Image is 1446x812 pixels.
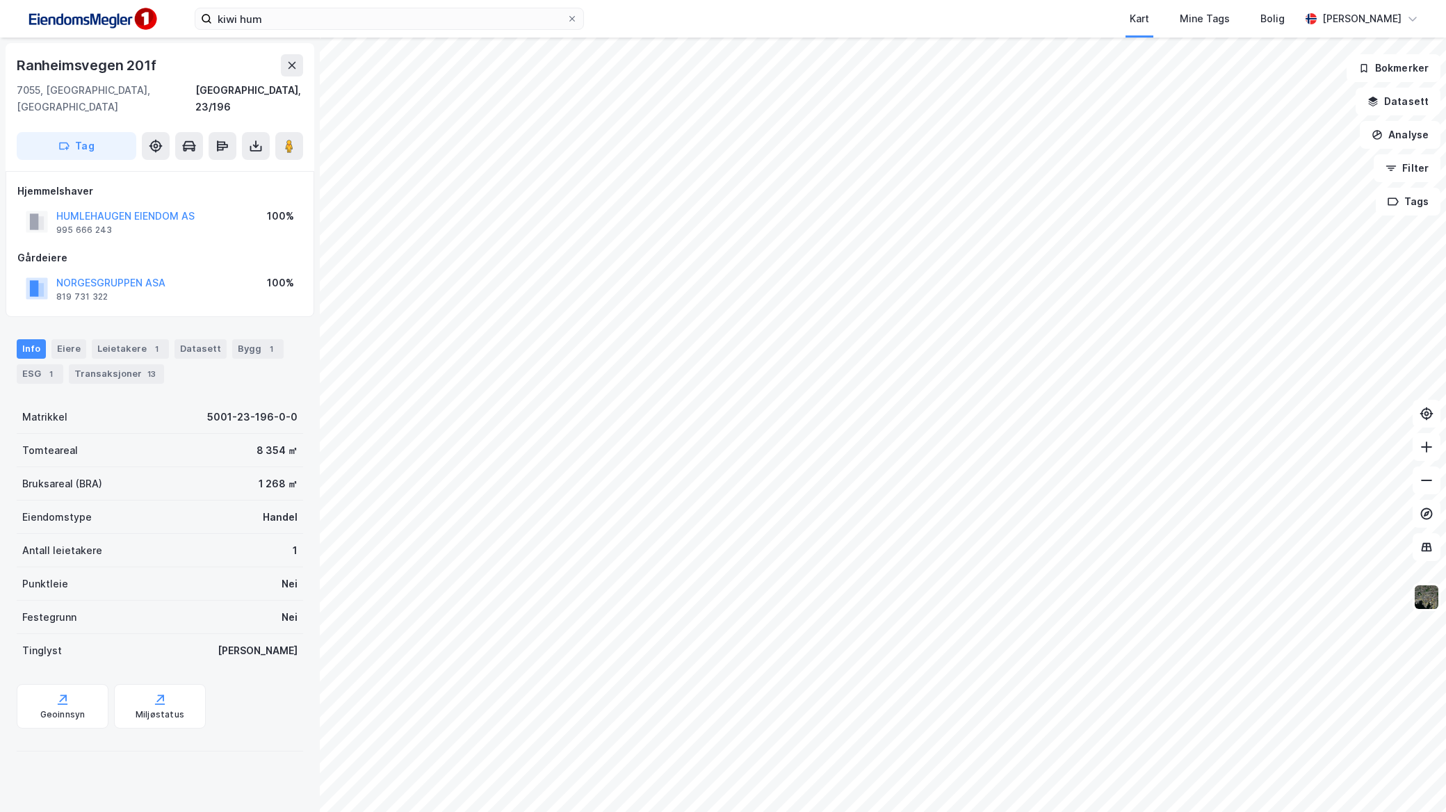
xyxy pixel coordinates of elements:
[22,609,76,626] div: Festegrunn
[263,509,298,526] div: Handel
[1376,745,1446,812] iframe: Chat Widget
[40,709,86,720] div: Geoinnsyn
[264,342,278,356] div: 1
[1322,10,1402,27] div: [PERSON_NAME]
[22,442,78,459] div: Tomteareal
[282,576,298,592] div: Nei
[92,339,169,359] div: Leietakere
[17,250,302,266] div: Gårdeiere
[1376,188,1440,216] button: Tags
[22,509,92,526] div: Eiendomstype
[212,8,567,29] input: Søk på adresse, matrikkel, gårdeiere, leietakere eller personer
[17,132,136,160] button: Tag
[44,367,58,381] div: 1
[22,3,161,35] img: F4PB6Px+NJ5v8B7XTbfpPpyloAAAAASUVORK5CYII=
[1413,584,1440,610] img: 9k=
[1376,745,1446,812] div: Kontrollprogram for chat
[282,609,298,626] div: Nei
[293,542,298,559] div: 1
[145,367,159,381] div: 13
[267,208,294,225] div: 100%
[56,291,108,302] div: 819 731 322
[149,342,163,356] div: 1
[207,409,298,425] div: 5001-23-196-0-0
[51,339,86,359] div: Eiere
[22,476,102,492] div: Bruksareal (BRA)
[22,542,102,559] div: Antall leietakere
[69,364,164,384] div: Transaksjoner
[22,409,67,425] div: Matrikkel
[17,183,302,200] div: Hjemmelshaver
[22,642,62,659] div: Tinglyst
[174,339,227,359] div: Datasett
[1180,10,1230,27] div: Mine Tags
[195,82,303,115] div: [GEOGRAPHIC_DATA], 23/196
[22,576,68,592] div: Punktleie
[56,225,112,236] div: 995 666 243
[1360,121,1440,149] button: Analyse
[1130,10,1149,27] div: Kart
[1347,54,1440,82] button: Bokmerker
[136,709,184,720] div: Miljøstatus
[257,442,298,459] div: 8 354 ㎡
[1356,88,1440,115] button: Datasett
[17,364,63,384] div: ESG
[17,339,46,359] div: Info
[17,82,195,115] div: 7055, [GEOGRAPHIC_DATA], [GEOGRAPHIC_DATA]
[259,476,298,492] div: 1 268 ㎡
[1374,154,1440,182] button: Filter
[218,642,298,659] div: [PERSON_NAME]
[267,275,294,291] div: 100%
[17,54,159,76] div: Ranheimsvegen 201f
[1260,10,1285,27] div: Bolig
[232,339,284,359] div: Bygg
